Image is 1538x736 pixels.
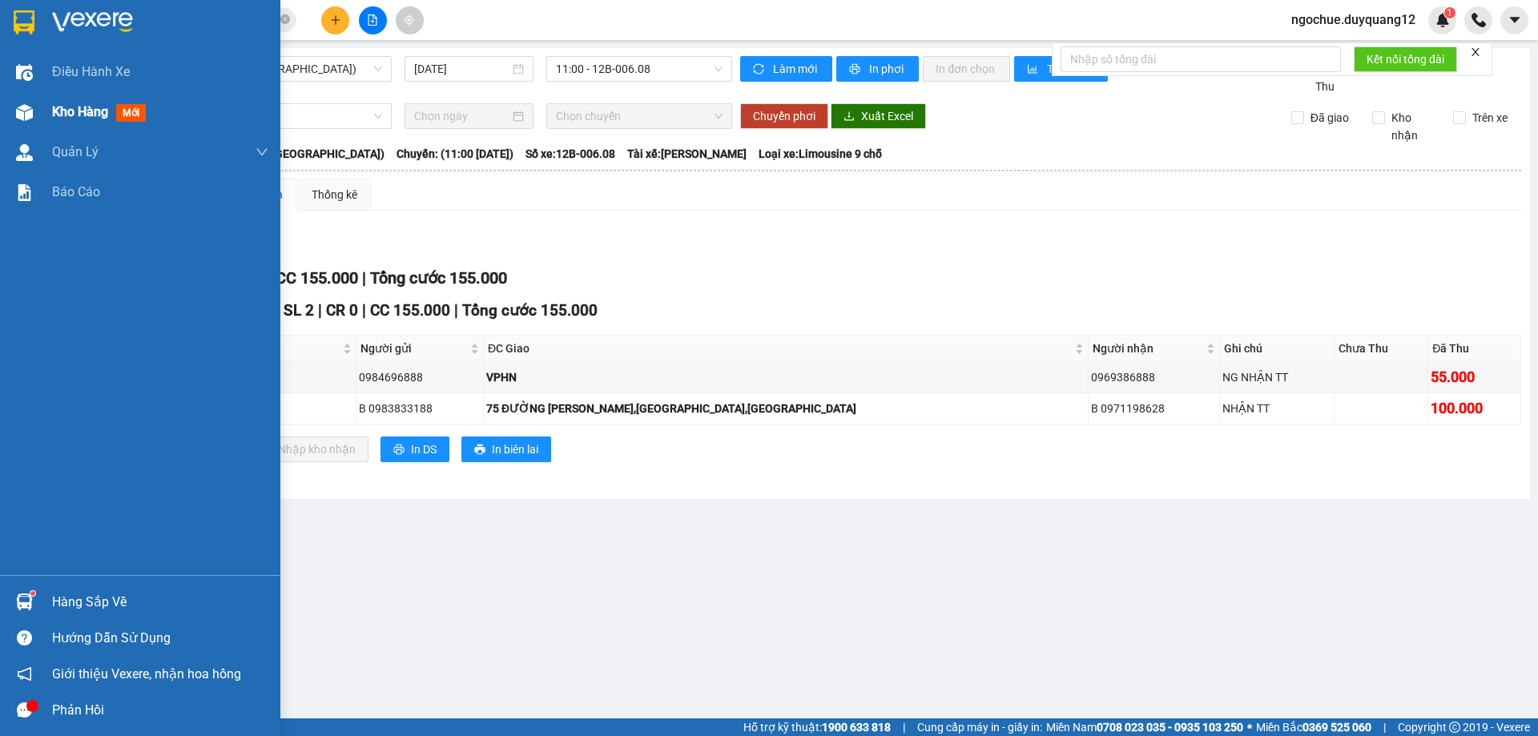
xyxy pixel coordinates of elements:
span: | [318,301,322,320]
div: 100.000 [1431,397,1518,420]
span: Người gửi [360,340,467,357]
button: downloadXuất Excel [831,103,926,129]
span: Báo cáo [52,182,100,202]
span: Tổng cước 155.000 [462,301,598,320]
span: Điều hành xe [52,62,130,82]
div: 55.000 [1431,366,1518,388]
span: Kho nhận [1385,109,1441,144]
span: download [843,111,855,123]
div: Phản hồi [52,698,268,722]
span: question-circle [17,630,32,646]
strong: 0708 023 035 - 0935 103 250 [1097,721,1243,734]
span: Người nhận [1093,340,1203,357]
span: file-add [367,14,378,26]
th: Đã Thu [1428,336,1521,362]
span: Loại xe: Limousine 9 chỗ [759,145,882,163]
img: phone-icon [1472,13,1486,27]
button: In đơn chọn [923,56,1010,82]
button: aim [396,6,424,34]
span: Làm mới [773,60,819,78]
span: Cung cấp máy in - giấy in: [917,718,1042,736]
input: Nhập số tổng đài [1061,46,1341,72]
div: Hướng dẫn sử dụng [52,626,268,650]
span: Đã giao [1304,109,1355,127]
span: aim [404,14,415,26]
img: warehouse-icon [16,144,33,161]
span: ĐC Giao [488,340,1072,357]
span: caret-down [1508,13,1522,27]
div: NHẬN TT [1222,400,1331,417]
img: warehouse-icon [16,593,33,610]
span: copyright [1449,722,1460,733]
span: printer [849,63,863,76]
div: B 0983833188 [359,400,481,417]
strong: 1900 633 818 [822,721,891,734]
span: Kho hàng [52,104,108,119]
span: In DS [411,440,437,458]
button: caret-down [1500,6,1528,34]
span: CC 155.000 [276,268,358,288]
span: mới [116,104,146,122]
sup: 1 [30,591,35,596]
span: bar-chart [1027,63,1041,76]
div: Thống kê [312,186,357,203]
button: plus [321,6,349,34]
span: SL 2 [284,301,314,320]
span: Số xe: 12B-006.08 [525,145,615,163]
span: Kết nối tổng đài [1367,50,1444,68]
span: message [17,702,32,718]
th: Ghi chú [1220,336,1335,362]
div: NG NHẬN TT [1222,368,1331,386]
input: Chọn ngày [414,107,509,125]
div: 0969386888 [1091,368,1217,386]
sup: 1 [1444,7,1455,18]
button: Kết nối tổng đài [1354,46,1457,72]
span: In phơi [869,60,906,78]
th: Chưa Thu [1335,336,1428,362]
button: printerIn DS [380,436,449,462]
span: notification [17,666,32,682]
span: down [256,146,268,159]
span: | [362,268,366,288]
span: | [362,301,366,320]
button: printerIn biên lai [461,436,551,462]
span: close-circle [280,14,290,24]
span: Hỗ trợ kỹ thuật: [743,718,891,736]
span: CR 0 [326,301,358,320]
button: syncLàm mới [740,56,832,82]
span: Chọn chuyến [556,104,723,128]
img: logo-vxr [14,10,34,34]
span: ⚪️ [1247,724,1252,730]
div: Hàng sắp về [52,590,268,614]
button: bar-chartThống kê [1014,56,1108,82]
span: printer [474,444,485,456]
button: file-add [359,6,387,34]
div: 75 ĐƯỜNG [PERSON_NAME],[GEOGRAPHIC_DATA],[GEOGRAPHIC_DATA] [486,400,1085,417]
span: Miền Bắc [1256,718,1371,736]
span: Giới thiệu Vexere, nhận hoa hồng [52,664,241,684]
button: Chuyển phơi [740,103,828,129]
span: ngochue.duyquang12 [1278,10,1428,30]
span: close-circle [280,13,290,28]
img: warehouse-icon [16,64,33,81]
span: Trên xe [1466,109,1514,127]
span: Quản Lý [52,142,99,162]
span: Chuyến: (11:00 [DATE]) [397,145,513,163]
img: solution-icon [16,184,33,201]
button: downloadNhập kho nhận [248,436,368,462]
span: | [903,718,905,736]
span: printer [393,444,405,456]
span: | [454,301,458,320]
span: | [1383,718,1386,736]
span: CC 155.000 [370,301,450,320]
div: VPHN [486,368,1085,386]
input: 15/09/2025 [414,60,509,78]
strong: 0369 525 060 [1302,721,1371,734]
span: Miền Nam [1046,718,1243,736]
span: Tổng cước 155.000 [370,268,507,288]
img: icon-new-feature [1435,13,1450,27]
div: B 0971198628 [1091,400,1217,417]
span: sync [753,63,767,76]
span: 11:00 - 12B-006.08 [556,57,723,81]
img: warehouse-icon [16,104,33,121]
